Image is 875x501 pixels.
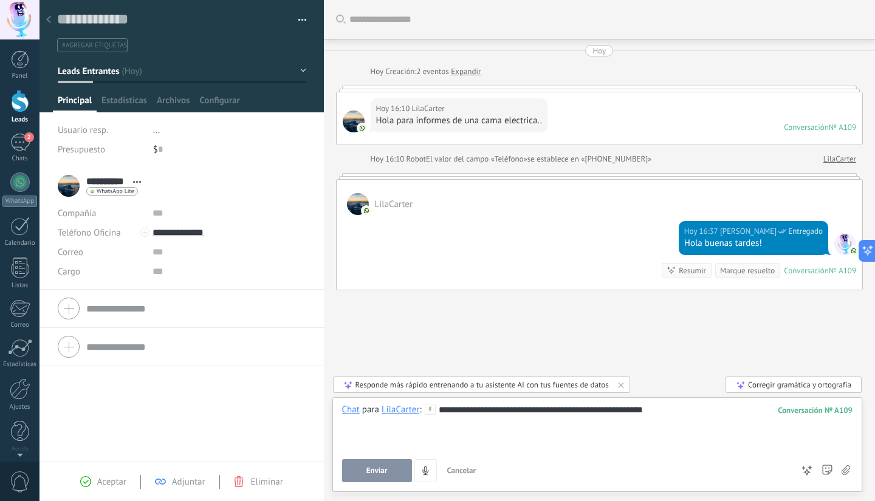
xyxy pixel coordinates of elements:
[153,140,306,159] div: $
[62,41,127,50] span: #agregar etiquetas
[376,115,542,127] div: Hola para informes de una cama electrica..
[362,404,379,416] span: para
[58,227,121,239] span: Teléfono Oficina
[157,95,190,112] span: Archivos
[2,155,38,163] div: Chats
[412,103,445,115] span: LilaCarter
[58,124,108,136] span: Usuario resp.
[720,265,775,276] div: Marque resuelto
[58,95,92,112] span: Principal
[376,103,412,115] div: Hoy 16:10
[371,66,481,78] div: Creación:
[720,225,777,237] span: Victor Carrillo (Oficina de Venta)
[58,140,144,159] div: Presupuesto
[823,153,856,165] a: LilaCarter
[829,122,856,132] div: № A109
[679,265,706,276] div: Resumir
[426,153,527,165] span: El valor del campo «Teléfono»
[829,265,856,276] div: № A109
[778,405,853,415] div: 109
[366,466,388,475] span: Enviar
[343,111,365,132] span: LilaCarter
[2,72,38,80] div: Panel
[382,404,420,415] div: LilaCarter
[358,124,366,132] img: com.amocrm.amocrmwa.svg
[101,95,147,112] span: Estadísticas
[527,153,652,165] span: se establece en «[PHONE_NUMBER]»
[834,233,856,255] span: Victor Carrillo
[451,66,481,78] a: Expandir
[2,361,38,369] div: Estadísticas
[419,404,421,416] span: :
[362,206,371,215] img: com.amocrm.amocrmwa.svg
[784,265,829,276] div: Conversación
[2,239,38,247] div: Calendario
[58,262,143,281] div: Cargo
[2,321,38,329] div: Correo
[784,122,829,132] div: Conversación
[58,247,83,258] span: Correo
[355,380,609,390] div: Responde más rápido entrenando a tu asistente AI con tus fuentes de datos
[416,66,448,78] span: 2 eventos
[684,237,823,250] div: Hola buenas tardes!
[199,95,239,112] span: Configurar
[58,120,144,140] div: Usuario resp.
[347,193,369,215] span: LilaCarter
[447,465,476,475] span: Cancelar
[849,247,858,255] img: com.amocrm.amocrmwa.svg
[24,132,34,142] span: 2
[58,144,105,155] span: Presupuesto
[58,203,143,223] div: Compañía
[58,267,80,276] span: Cargo
[97,188,134,194] span: WhatsApp Lite
[407,154,426,164] span: Robot
[58,223,121,242] button: Teléfono Oficina
[172,476,205,488] span: Adjuntar
[2,282,38,290] div: Listas
[2,403,38,411] div: Ajustes
[375,199,413,210] span: LilaCarter
[2,196,37,207] div: WhatsApp
[58,242,83,262] button: Correo
[342,459,412,482] button: Enviar
[726,377,862,393] div: Corregir gramática y ortografía
[684,225,720,237] div: Hoy 16:37
[442,459,481,482] button: Cancelar
[371,66,386,78] div: Hoy
[153,124,160,136] span: ...
[592,45,606,56] div: Hoy
[788,225,823,237] span: Entregado
[371,153,407,165] div: Hoy 16:10
[2,116,38,124] div: Leads
[250,476,283,488] span: Eliminar
[97,476,126,488] span: Aceptar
